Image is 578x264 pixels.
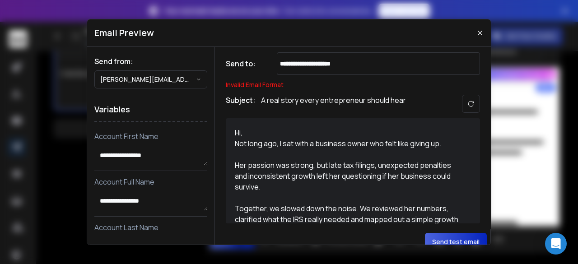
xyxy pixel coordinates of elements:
div: Open Intercom Messenger [545,233,567,255]
h1: Email Preview [94,27,154,39]
h1: Send to: [226,58,262,69]
p: Invalid Email Format [226,80,480,89]
h1: Variables [94,97,207,122]
div: Hi, [235,127,461,138]
div: Not long ago, I sat with a business owner who felt like giving up. Her passion was strong, but la... [235,138,461,203]
button: Send test email [425,233,487,251]
h1: Subject: [226,95,256,113]
p: Account Full Name [94,176,207,187]
p: Account Last Name [94,222,207,233]
p: Account First Name [94,131,207,142]
h1: Send from: [94,56,207,67]
p: A real story every entrepreneur should hear [261,95,406,113]
p: [PERSON_NAME][EMAIL_ADDRESS][DOMAIN_NAME] [100,75,196,84]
